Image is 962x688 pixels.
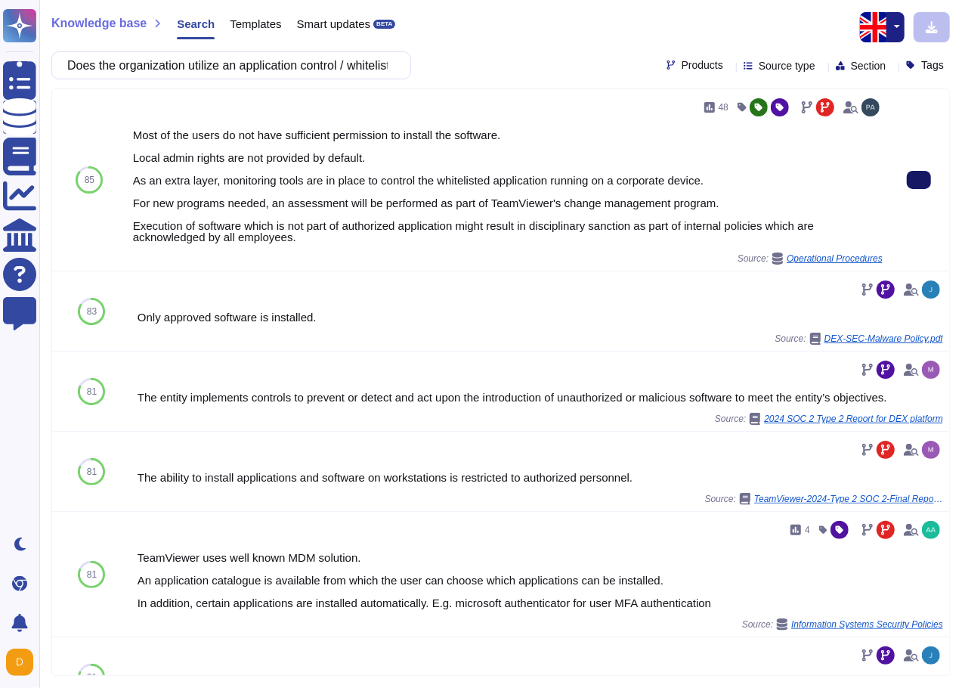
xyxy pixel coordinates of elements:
[138,472,943,483] div: The ability to install applications and software on workstations is restricted to authorized pers...
[764,414,943,423] span: 2024 SOC 2 Type 2 Report for DEX platform
[138,392,943,403] div: The entity implements controls to prevent or detect and act upon the introduction of unauthorized...
[87,467,97,476] span: 81
[682,60,723,70] span: Products
[921,60,944,70] span: Tags
[133,129,883,243] div: Most of the users do not have sufficient permission to install the software. Local admin rights a...
[3,646,44,679] button: user
[738,253,883,265] span: Source:
[922,521,940,539] img: user
[230,18,281,29] span: Templates
[787,254,883,263] span: Operational Procedures
[51,17,147,29] span: Knowledge base
[373,20,395,29] div: BETA
[138,552,943,609] div: TeamViewer uses well known MDM solution. An application catalogue is available from which the use...
[297,18,371,29] span: Smart updates
[805,525,810,535] span: 4
[759,60,815,71] span: Source type
[860,12,890,42] img: en
[705,493,943,505] span: Source:
[742,618,943,631] span: Source:
[715,413,943,425] span: Source:
[922,441,940,459] img: user
[87,570,97,579] span: 81
[85,175,94,184] span: 85
[6,649,33,676] img: user
[60,52,395,79] input: Search a question or template...
[791,620,943,629] span: Information Systems Security Policies
[719,103,728,112] span: 48
[138,311,943,323] div: Only approved software is installed.
[87,387,97,396] span: 81
[922,646,940,665] img: user
[922,280,940,299] img: user
[754,494,943,504] span: TeamViewer-2024-Type 2 SOC 2-Final Report.pdf
[922,361,940,379] img: user
[87,307,97,316] span: 83
[177,18,215,29] span: Search
[824,334,943,343] span: DEX-SEC-Malware Policy.pdf
[851,60,886,71] span: Section
[775,333,943,345] span: Source:
[87,673,97,682] span: 81
[861,98,880,116] img: user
